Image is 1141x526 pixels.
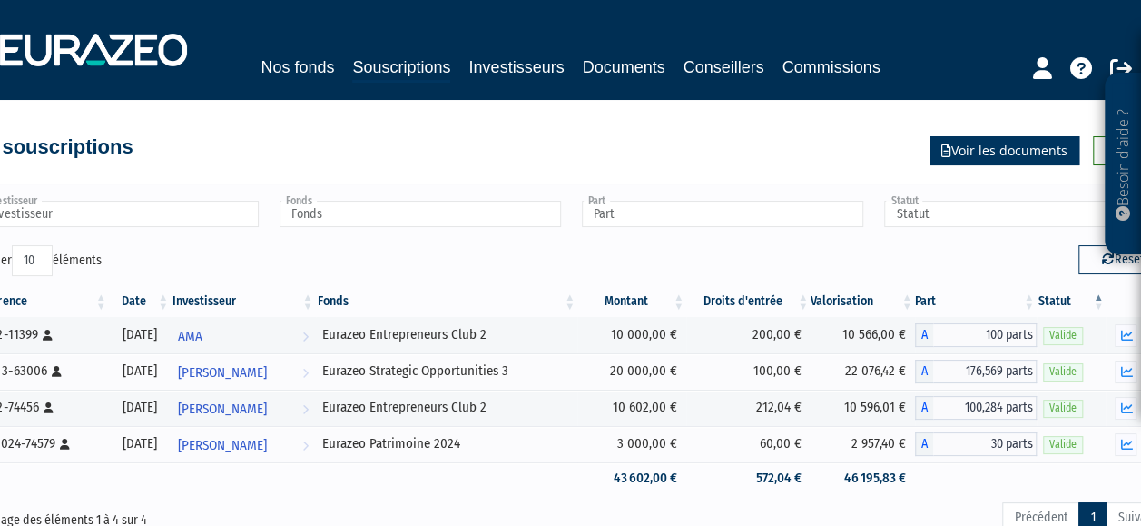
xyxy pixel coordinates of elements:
[261,55,334,80] a: Nos fonds
[577,317,686,353] td: 10 000,00 €
[302,356,309,390] i: Voir l'investisseur
[577,462,686,494] td: 43 602,00 €
[178,320,202,353] span: AMA
[577,426,686,462] td: 3 000,00 €
[1043,363,1083,381] span: Valide
[322,434,572,453] div: Eurazeo Patrimoine 2024
[316,286,578,317] th: Fonds: activer pour trier la colonne par ordre croissant
[171,426,315,462] a: [PERSON_NAME]
[686,426,811,462] td: 60,00 €
[811,286,915,317] th: Valorisation: activer pour trier la colonne par ordre croissant
[52,366,62,377] i: [Français] Personne physique
[811,390,915,426] td: 10 596,01 €
[583,55,665,80] a: Documents
[302,429,309,462] i: Voir l'investisseur
[302,320,309,353] i: Voir l'investisseur
[1043,436,1083,453] span: Valide
[171,317,315,353] a: AMA
[468,55,564,80] a: Investisseurs
[178,429,267,462] span: [PERSON_NAME]
[915,286,1037,317] th: Part: activer pour trier la colonne par ordre croissant
[1113,83,1134,246] p: Besoin d'aide ?
[686,462,811,494] td: 572,04 €
[44,402,54,413] i: [Français] Personne physique
[171,286,315,317] th: Investisseur: activer pour trier la colonne par ordre croissant
[302,392,309,426] i: Voir l'investisseur
[352,55,450,83] a: Souscriptions
[811,317,915,353] td: 10 566,00 €
[322,398,572,417] div: Eurazeo Entrepreneurs Club 2
[1043,327,1083,344] span: Valide
[109,286,172,317] th: Date: activer pour trier la colonne par ordre croissant
[686,390,811,426] td: 212,04 €
[811,462,915,494] td: 46 195,83 €
[933,432,1037,456] span: 30 parts
[933,323,1037,347] span: 100 parts
[782,55,880,80] a: Commissions
[1043,400,1083,417] span: Valide
[915,360,933,383] span: A
[915,396,933,420] span: A
[115,325,165,344] div: [DATE]
[115,434,165,453] div: [DATE]
[915,323,933,347] span: A
[811,426,915,462] td: 2 957,40 €
[930,136,1079,165] a: Voir les documents
[577,390,686,426] td: 10 602,00 €
[915,432,1037,456] div: A - Eurazeo Patrimoine 2024
[915,432,933,456] span: A
[577,286,686,317] th: Montant: activer pour trier la colonne par ordre croissant
[686,317,811,353] td: 200,00 €
[322,325,572,344] div: Eurazeo Entrepreneurs Club 2
[60,439,70,450] i: [Français] Personne physique
[12,245,53,276] select: Afficheréléments
[686,286,811,317] th: Droits d'entrée: activer pour trier la colonne par ordre croissant
[933,360,1037,383] span: 176,569 parts
[115,398,165,417] div: [DATE]
[115,362,165,381] div: [DATE]
[171,353,315,390] a: [PERSON_NAME]
[811,353,915,390] td: 22 076,42 €
[933,396,1037,420] span: 100,284 parts
[1037,286,1106,317] th: Statut : activer pour trier la colonne par ordre d&eacute;croissant
[43,330,53,341] i: [Français] Personne physique
[915,360,1037,383] div: A - Eurazeo Strategic Opportunities 3
[915,396,1037,420] div: A - Eurazeo Entrepreneurs Club 2
[171,390,315,426] a: [PERSON_NAME]
[577,353,686,390] td: 20 000,00 €
[686,353,811,390] td: 100,00 €
[322,362,572,381] div: Eurazeo Strategic Opportunities 3
[178,392,267,426] span: [PERSON_NAME]
[915,323,1037,347] div: A - Eurazeo Entrepreneurs Club 2
[684,55,764,80] a: Conseillers
[178,356,267,390] span: [PERSON_NAME]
